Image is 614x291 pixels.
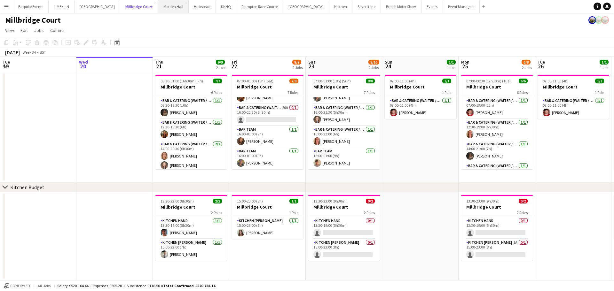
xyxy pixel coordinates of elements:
span: 2 Roles [517,210,528,215]
button: Confirmed [3,282,31,289]
span: 1/1 [442,79,451,83]
button: Events [421,0,443,13]
span: 13:30-22:00 (8h30m) [161,199,194,203]
h3: Millbridge Court [155,204,227,210]
div: [DATE] [5,49,20,56]
span: 07:00-01:00 (18h) (Sat) [237,79,273,83]
app-card-role: Bar & Catering (Waiter / waitress)1/112:30-19:00 (6h30m)[PERSON_NAME] [461,119,533,141]
app-job-card: 07:00-11:00 (4h)1/1Millbridge Court1 RoleBar & Catering (Waiter / waitress)1/107:00-11:00 (4h)[PE... [385,75,456,119]
span: 08:30-01:00 (16h30m) (Fri) [161,79,203,83]
span: 24 [384,63,392,70]
app-job-card: 07:00-11:00 (4h)1/1Millbridge Court1 RoleBar & Catering (Waiter / waitress)1/107:00-11:00 (4h)[PE... [538,75,609,119]
app-card-role: Bar Team1/116:00-01:00 (9h)[PERSON_NAME] [308,148,380,169]
span: 0/2 [366,199,375,203]
app-job-card: 08:30-01:00 (16h30m) (Fri)7/7Millbridge Court6 RolesBar & Catering (Waiter / waitress)1/108:30-18... [155,75,227,169]
span: Thu [155,59,163,65]
app-user-avatar: Staffing Manager [595,16,602,24]
app-job-card: 13:30-23:00 (9h30m)0/2Millbridge Court2 RolesKitchen Hand0/113:30-19:00 (5h30m) Kitchen [PERSON_N... [461,195,533,261]
span: 22 [231,63,237,70]
h3: Millbridge Court [308,204,380,210]
span: Tue [538,59,545,65]
a: View [3,26,17,34]
span: 1/1 [447,60,456,65]
app-card-role: Bar & Catering (Waiter / waitress)2/214:00-20:30 (6h30m)[PERSON_NAME][PERSON_NAME] [155,141,227,172]
div: Salary £520 164.44 + Expenses £505.20 + Subsistence £118.50 = [57,283,215,288]
span: 20 [78,63,88,70]
span: 6 Roles [211,90,222,95]
app-card-role: Bar & Catering (Waiter / waitress)1/116:00-22:00 (6h)[PERSON_NAME] [308,126,380,148]
h3: Millbridge Court [155,84,227,90]
span: Jobs [34,27,44,33]
span: Tue [3,59,10,65]
span: 7 Roles [364,90,375,95]
app-job-card: 07:00-00:30 (17h30m) (Tue)6/6Millbridge Court6 RolesBar & Catering (Waiter / waitress)1/107:00-19... [461,75,533,169]
span: Edit [20,27,28,33]
app-card-role: Kitchen Hand0/113:30-19:00 (5h30m) [461,217,533,239]
app-card-role: Kitchen [PERSON_NAME]1A0/115:00-23:00 (8h) [461,239,533,261]
span: 07:00-11:00 (4h) [390,79,416,83]
button: [GEOGRAPHIC_DATA] [75,0,120,13]
span: Fri [232,59,237,65]
span: Total Confirmed £520 788.14 [163,283,215,288]
span: 26 [537,63,545,70]
span: 8/10 [368,60,379,65]
div: 1 Job [447,65,455,70]
app-card-role: Bar & Catering (Waiter / waitress)1/107:00-11:00 (4h)[PERSON_NAME] [538,97,609,119]
app-job-card: 07:00-01:00 (18h) (Sat)7/8Millbridge Court7 Roles[PERSON_NAME]Bar & Catering (Waiter / waitress)1... [232,75,303,169]
span: 2 Roles [211,210,222,215]
span: 1 Role [595,90,604,95]
button: KKHQ [216,0,236,13]
span: All jobs [36,283,52,288]
span: 2 Roles [364,210,375,215]
span: 19 [2,63,10,70]
h3: Millbridge Court [461,84,533,90]
h3: Millbridge Court [308,84,380,90]
span: Wed [79,59,88,65]
app-job-card: 13:30-22:00 (8h30m)2/2Millbridge Court2 RolesKitchen Hand1/113:30-19:00 (5h30m)[PERSON_NAME]Kitch... [155,195,227,261]
span: 1 Role [289,210,298,215]
h3: Millbridge Court [385,84,456,90]
span: 8/8 [366,79,375,83]
span: View [5,27,14,33]
button: LIMEKILN [49,0,75,13]
app-card-role: Bar & Catering (Waiter / waitress)20A0/116:00-22:30 (6h30m) [232,104,303,126]
span: Confirmed [10,284,30,288]
span: 15:00-23:00 (8h) [237,199,263,203]
div: 2 Jobs [522,65,532,70]
h3: Millbridge Court [232,84,303,90]
span: 23 [307,63,315,70]
app-card-role: Bar Team1/116:00-01:00 (9h)[PERSON_NAME] [232,126,303,148]
a: Comms [48,26,67,34]
app-user-avatar: Staffing Manager [588,16,596,24]
app-job-card: 07:00-01:00 (18h) (Sun)8/8Millbridge Court7 Roles[PERSON_NAME]Bar Team1/114:00-01:00 (11h)[PERSON... [308,75,380,169]
button: [GEOGRAPHIC_DATA] [283,0,329,13]
span: 07:00-01:00 (18h) (Sun) [313,79,351,83]
app-card-role: Kitchen Hand0/113:30-19:00 (5h30m) [308,217,380,239]
app-card-role: Kitchen Hand1/113:30-19:00 (5h30m)[PERSON_NAME] [155,217,227,239]
a: Jobs [32,26,46,34]
div: 13:30-23:00 (9h30m)0/2Millbridge Court2 RolesKitchen Hand0/113:30-19:00 (5h30m) Kitchen [PERSON_N... [308,195,380,261]
app-card-role: Bar & Catering (Waiter / waitress)1/116:00-21:30 (5h30m)[PERSON_NAME] [308,104,380,126]
div: 15:00-23:00 (8h)1/1Millbridge Court1 RoleKitchen [PERSON_NAME]1/115:00-23:00 (8h)[PERSON_NAME] [232,195,303,239]
span: Comms [50,27,65,33]
a: Edit [18,26,30,34]
span: Sun [385,59,392,65]
span: 1 Role [442,90,451,95]
span: Week 34 [21,50,37,55]
span: 2/2 [213,199,222,203]
h3: Millbridge Court [538,84,609,90]
span: 9/9 [216,60,225,65]
div: 1 Job [600,65,608,70]
span: 7/7 [213,79,222,83]
h1: Millbridge Court [5,15,61,25]
button: British Motor Show [381,0,421,13]
span: 13:30-23:00 (9h30m) [313,199,347,203]
app-card-role: Bar & Catering (Waiter / waitress)1/107:00-11:00 (4h)[PERSON_NAME] [385,97,456,119]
